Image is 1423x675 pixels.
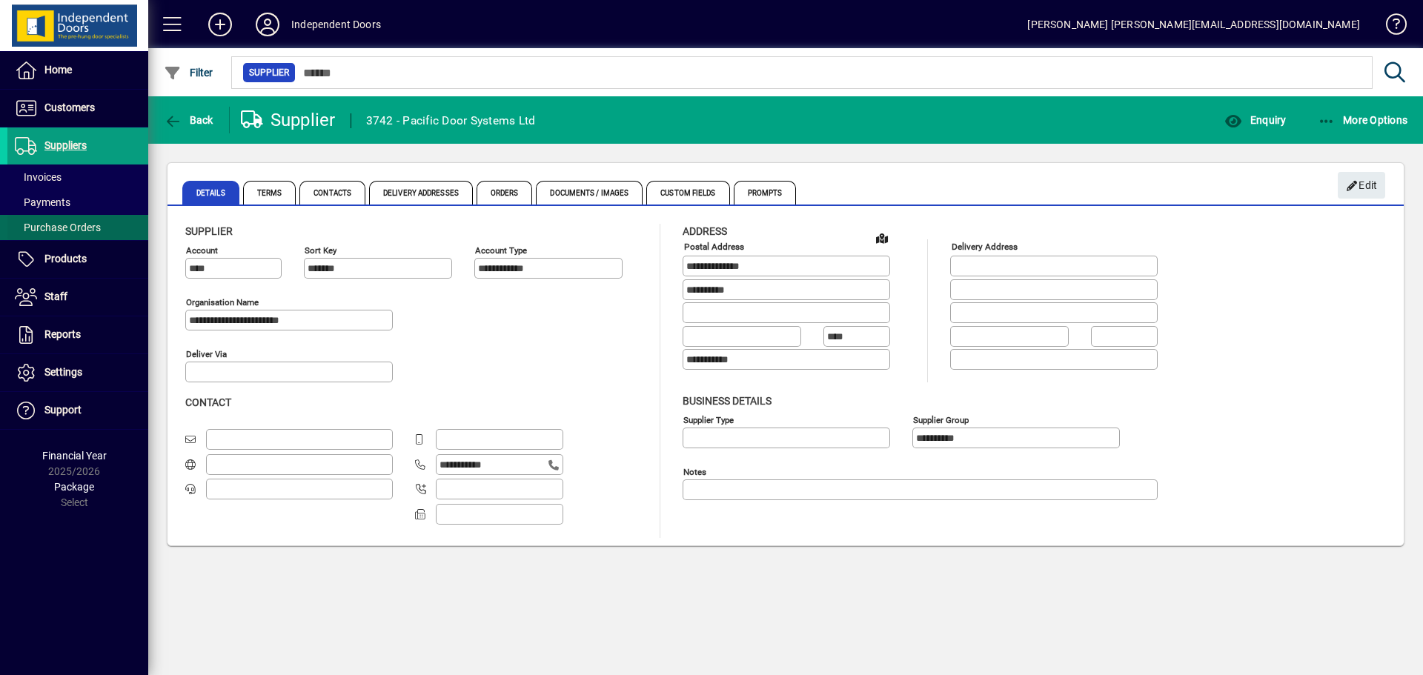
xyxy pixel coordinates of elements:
[7,241,148,278] a: Products
[7,215,148,240] a: Purchase Orders
[1221,107,1290,133] button: Enquiry
[683,225,727,237] span: Address
[44,366,82,378] span: Settings
[186,349,227,359] mat-label: Deliver via
[1027,13,1360,36] div: [PERSON_NAME] [PERSON_NAME][EMAIL_ADDRESS][DOMAIN_NAME]
[7,52,148,89] a: Home
[44,64,72,76] span: Home
[7,392,148,429] a: Support
[44,102,95,113] span: Customers
[186,245,218,256] mat-label: Account
[1375,3,1404,51] a: Knowledge Base
[241,108,336,132] div: Supplier
[1224,114,1286,126] span: Enquiry
[7,90,148,127] a: Customers
[54,481,94,493] span: Package
[536,181,643,205] span: Documents / Images
[44,290,67,302] span: Staff
[683,414,734,425] mat-label: Supplier type
[186,297,259,307] mat-label: Organisation name
[42,450,107,462] span: Financial Year
[477,181,533,205] span: Orders
[366,109,536,133] div: 3742 - Pacific Door Systems Ltd
[734,181,797,205] span: Prompts
[249,65,289,80] span: Supplier
[160,107,217,133] button: Back
[244,11,291,38] button: Profile
[7,279,148,316] a: Staff
[683,466,706,476] mat-label: Notes
[164,67,213,79] span: Filter
[291,13,381,36] div: Independent Doors
[7,316,148,353] a: Reports
[44,139,87,151] span: Suppliers
[185,225,233,237] span: Supplier
[196,11,244,38] button: Add
[160,59,217,86] button: Filter
[7,190,148,215] a: Payments
[369,181,473,205] span: Delivery Addresses
[1314,107,1412,133] button: More Options
[15,222,101,233] span: Purchase Orders
[44,328,81,340] span: Reports
[182,181,239,205] span: Details
[44,404,82,416] span: Support
[148,107,230,133] app-page-header-button: Back
[870,226,894,250] a: View on map
[15,171,62,183] span: Invoices
[1338,172,1385,199] button: Edit
[305,245,336,256] mat-label: Sort key
[1318,114,1408,126] span: More Options
[913,414,969,425] mat-label: Supplier group
[646,181,729,205] span: Custom Fields
[1346,173,1378,198] span: Edit
[164,114,213,126] span: Back
[243,181,296,205] span: Terms
[299,181,365,205] span: Contacts
[683,395,772,407] span: Business details
[15,196,70,208] span: Payments
[7,164,148,190] a: Invoices
[185,396,231,408] span: Contact
[44,253,87,265] span: Products
[7,354,148,391] a: Settings
[475,245,527,256] mat-label: Account Type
